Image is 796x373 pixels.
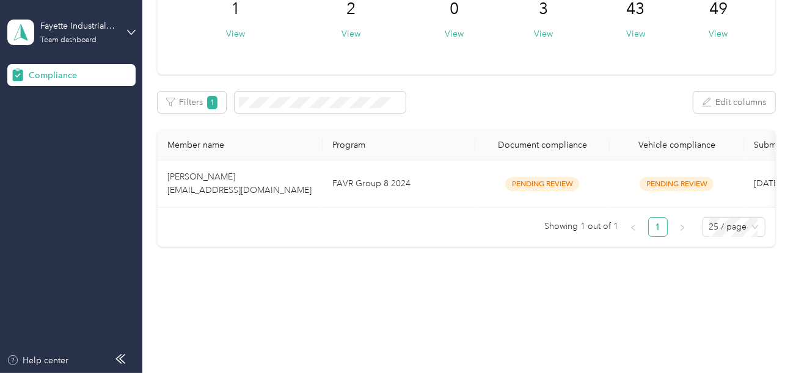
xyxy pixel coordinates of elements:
button: View [341,27,360,40]
span: right [679,224,686,231]
th: Member name [158,130,323,161]
li: Previous Page [624,217,643,237]
span: Compliance [29,69,77,82]
button: View [534,27,553,40]
div: Page Size [702,217,765,237]
button: View [445,27,464,40]
button: right [673,217,692,237]
span: Pending Review [640,177,714,191]
a: 1 [649,218,667,236]
li: 1 [648,217,668,237]
div: Fayette Industrial Admins [40,20,117,32]
iframe: Everlance-gr Chat Button Frame [728,305,796,373]
span: left [630,224,637,231]
span: [PERSON_NAME] [EMAIL_ADDRESS][DOMAIN_NAME] [167,172,312,195]
td: FAVR Group 8 2024 [323,161,475,208]
th: Program [323,130,475,161]
button: Edit columns [693,92,775,113]
button: View [709,27,728,40]
button: View [226,27,245,40]
button: Filters1 [158,92,227,113]
div: Vehicle compliance [619,140,734,150]
li: Next Page [673,217,692,237]
button: View [626,27,645,40]
span: 1 [207,96,218,109]
div: Document compliance [485,140,600,150]
span: 25 / page [709,218,758,236]
button: left [624,217,643,237]
button: Help center [7,354,69,367]
span: Pending Review [505,177,579,191]
span: Showing 1 out of 1 [545,217,619,236]
div: Team dashboard [40,37,97,44]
